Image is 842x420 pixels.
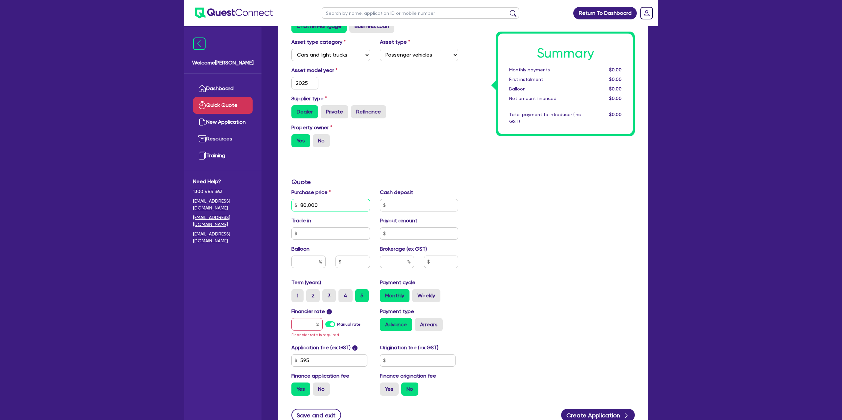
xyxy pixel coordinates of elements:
[193,188,253,195] span: 1300 465 363
[504,76,586,83] div: First instalment
[412,289,440,302] label: Weekly
[380,289,409,302] label: Monthly
[380,318,412,331] label: Advance
[415,318,443,331] label: Arrears
[291,105,318,118] label: Dealer
[193,231,253,244] a: [EMAIL_ADDRESS][DOMAIN_NAME]
[380,245,427,253] label: Brokerage (ex GST)
[504,95,586,102] div: Net amount financed
[380,188,413,196] label: Cash deposit
[291,245,310,253] label: Balloon
[193,214,253,228] a: [EMAIL_ADDRESS][DOMAIN_NAME]
[198,101,206,109] img: quick-quote
[198,118,206,126] img: new-application
[337,321,360,327] label: Manual rate
[380,217,417,225] label: Payout amount
[291,344,351,352] label: Application fee (ex GST)
[291,178,458,186] h3: Quote
[401,383,418,396] label: No
[327,309,332,314] span: i
[193,178,253,185] span: Need Help?
[609,86,622,91] span: $0.00
[291,289,304,302] label: 1
[193,37,206,50] img: icon-menu-close
[380,344,438,352] label: Origination fee (ex GST)
[380,308,414,315] label: Payment type
[573,7,637,19] a: Return To Dashboard
[321,105,348,118] label: Private
[504,86,586,92] div: Balloon
[609,67,622,72] span: $0.00
[380,383,399,396] label: Yes
[504,111,586,125] div: Total payment to introducer (inc GST)
[291,188,331,196] label: Purchase price
[291,38,346,46] label: Asset type category
[193,131,253,147] a: Resources
[380,38,410,46] label: Asset type
[291,95,327,103] label: Supplier type
[380,372,436,380] label: Finance origination fee
[291,134,310,147] label: Yes
[380,279,415,286] label: Payment cycle
[193,147,253,164] a: Training
[193,80,253,97] a: Dashboard
[313,134,330,147] label: No
[609,77,622,82] span: $0.00
[322,289,336,302] label: 3
[291,279,321,286] label: Term (years)
[291,383,310,396] label: Yes
[638,5,655,22] a: Dropdown toggle
[322,7,519,19] input: Search by name, application ID or mobile number...
[195,8,273,18] img: quest-connect-logo-blue
[609,112,622,117] span: $0.00
[198,135,206,143] img: resources
[291,217,311,225] label: Trade in
[338,289,353,302] label: 4
[291,372,349,380] label: Finance application fee
[352,345,358,351] span: i
[291,333,339,337] span: Financier rate is required
[286,66,375,74] label: Asset model year
[306,289,320,302] label: 2
[313,383,330,396] label: No
[355,289,369,302] label: 5
[509,45,622,61] h1: Summary
[609,96,622,101] span: $0.00
[504,66,586,73] div: Monthly payments
[198,152,206,160] img: training
[192,59,254,67] span: Welcome [PERSON_NAME]
[351,105,386,118] label: Refinance
[193,97,253,114] a: Quick Quote
[193,198,253,211] a: [EMAIL_ADDRESS][DOMAIN_NAME]
[291,124,332,132] label: Property owner
[193,114,253,131] a: New Application
[291,308,332,315] label: Financier rate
